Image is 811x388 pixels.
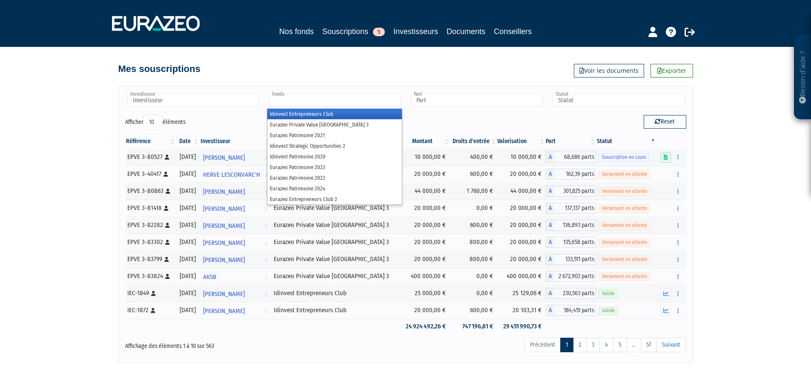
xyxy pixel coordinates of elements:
[203,269,216,285] span: AKSB
[127,272,173,281] div: EPVE 3-83824
[179,306,197,315] div: [DATE]
[200,183,271,200] a: [PERSON_NAME]
[400,217,450,234] td: 20 000,00 €
[497,285,546,302] td: 25 129,06 €
[400,183,450,200] td: 44 000,00 €
[264,303,267,319] i: Voir l'investisseur
[497,217,546,234] td: 20 000,00 €
[546,305,596,316] div: A - Idinvest Entrepreneurs Club
[264,167,267,183] i: Voir l'investisseur
[179,289,197,298] div: [DATE]
[179,238,197,247] div: [DATE]
[450,234,497,251] td: 800,00 €
[200,268,271,285] a: AKSB
[450,200,497,217] td: 0,00 €
[203,235,245,251] span: [PERSON_NAME]
[546,254,596,265] div: A - Eurazeo Private Value Europe 3
[497,319,546,334] td: 29 451 990,73 €
[554,254,596,265] span: 133,511 parts
[264,252,267,268] i: Voir l'investisseur
[494,26,532,37] a: Conseillers
[274,255,397,264] div: Eurazeo Private Value [GEOGRAPHIC_DATA] 3
[274,306,397,315] div: Idinvest Entrepreneurs Club
[264,184,267,200] i: Voir l'investisseur
[450,149,497,166] td: 400,00 €
[599,170,650,178] span: Versement en attente
[264,218,267,234] i: Voir l'investisseur
[546,203,554,214] span: A
[179,272,197,281] div: [DATE]
[656,338,686,352] a: Suivant
[546,203,596,214] div: A - Eurazeo Private Value Europe 3
[274,204,397,213] div: Eurazeo Private Value [GEOGRAPHIC_DATA] 3
[200,149,271,166] a: [PERSON_NAME]
[546,152,554,163] span: A
[127,306,173,315] div: IEC-1872
[599,153,649,161] span: Souscription en cours
[644,115,686,129] button: Reset
[203,252,245,268] span: [PERSON_NAME]
[164,206,169,211] i: [Français] Personne physique
[179,221,197,230] div: [DATE]
[200,302,271,319] a: [PERSON_NAME]
[151,308,155,313] i: [Français] Personne physique
[450,285,497,302] td: 0,00 €
[450,217,497,234] td: 600,00 €
[450,319,497,334] td: 747 196,81 €
[447,26,485,37] a: Documents
[450,251,497,268] td: 800,00 €
[599,221,650,230] span: Versement en attente
[450,268,497,285] td: 0,00 €
[641,338,657,352] a: 57
[200,217,271,234] a: [PERSON_NAME]
[264,269,267,285] i: Voir l'investisseur
[546,288,596,299] div: A - Idinvest Entrepreneurs Club
[203,218,245,234] span: [PERSON_NAME]
[203,150,245,166] span: [PERSON_NAME]
[267,109,402,119] li: Idinvest Entrepreneurs Club
[179,187,197,195] div: [DATE]
[554,305,596,316] span: 184,451 parts
[546,169,554,180] span: A
[200,285,271,302] a: [PERSON_NAME]
[554,203,596,214] span: 137,137 parts
[125,134,176,149] th: Référence : activer pour trier la colonne par ordre croissant
[450,183,497,200] td: 1 760,00 €
[497,251,546,268] td: 20 000,00 €
[127,152,173,161] div: EPVE 3-80527
[546,237,554,248] span: A
[151,291,156,296] i: [Français] Personne physique
[143,115,163,129] select: Afficheréléments
[322,26,385,39] a: Souscriptions1
[497,134,546,149] th: Valorisation: activer pour trier la colonne par ordre croissant
[599,239,650,247] span: Versement en attente
[267,130,402,141] li: Eurazeo Patrimoine 2021
[127,289,173,298] div: IEC-1849
[200,251,271,268] a: [PERSON_NAME]
[203,303,245,319] span: [PERSON_NAME]
[546,134,596,149] th: Part: activer pour trier la colonne par ordre croissant
[373,28,385,36] span: 1
[586,338,600,352] a: 3
[127,221,173,230] div: EPVE 3-82282
[400,234,450,251] td: 20 000,00 €
[599,273,650,281] span: Versement en attente
[179,204,197,213] div: [DATE]
[497,200,546,217] td: 20 000,00 €
[267,151,402,162] li: Idinvest Patrimoine 2020
[546,254,554,265] span: A
[179,255,197,264] div: [DATE]
[264,286,267,302] i: Voir l'investisseur
[267,119,402,130] li: Eurazeo Private Value [GEOGRAPHIC_DATA] 3
[599,307,618,315] span: Valide
[274,289,397,298] div: Idinvest Entrepreneurs Club
[264,150,267,166] i: Voir l'investisseur
[599,338,613,352] a: 4
[497,166,546,183] td: 20 000,00 €
[546,271,596,282] div: A - Eurazeo Private Value Europe 3
[450,166,497,183] td: 600,00 €
[546,220,554,231] span: A
[200,234,271,251] a: [PERSON_NAME]
[599,290,618,298] span: Valide
[165,155,169,160] i: [Français] Personne physique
